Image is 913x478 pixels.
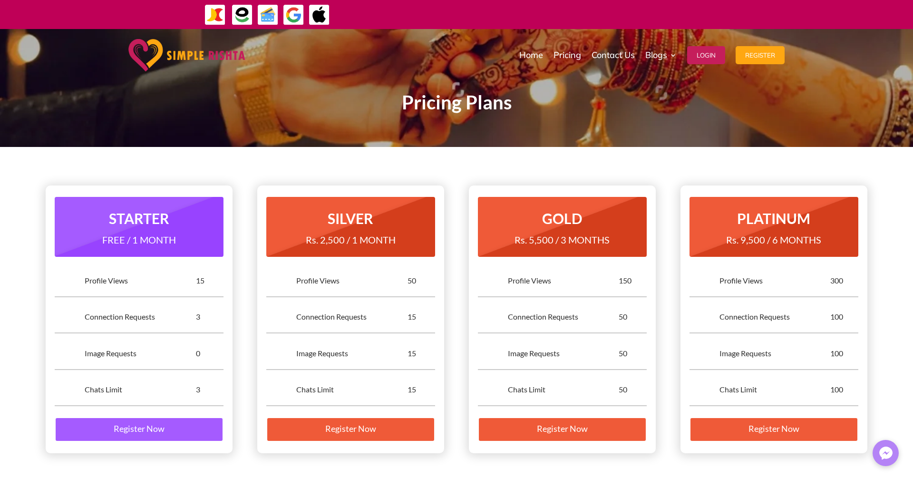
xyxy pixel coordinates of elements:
[296,275,407,286] div: Profile Views
[55,417,223,442] a: Register Now
[876,444,895,463] img: Messenger
[296,312,407,322] div: Connection Requests
[592,31,635,79] a: Contact Us
[257,4,279,26] img: Credit Cards
[690,417,858,442] a: Register Now
[508,384,619,395] div: Chats Limit
[85,348,195,359] div: Image Requests
[85,384,195,395] div: Chats Limit
[737,210,810,227] strong: PLATINUM
[726,234,821,245] span: Rs. 9,500 / 6 MONTHS
[719,384,830,395] div: Chats Limit
[85,312,195,322] div: Connection Requests
[232,4,253,26] img: EasyPaisa-icon
[508,348,619,359] div: Image Requests
[85,275,195,286] div: Profile Views
[719,348,830,359] div: Image Requests
[542,210,582,227] strong: GOLD
[645,31,677,79] a: Blogs
[515,234,610,245] span: Rs. 5,500 / 3 MONTHS
[309,4,330,26] img: ApplePay-icon
[296,384,407,395] div: Chats Limit
[687,31,725,79] a: Login
[719,275,830,286] div: Profile Views
[109,210,169,227] strong: STARTER
[508,275,619,286] div: Profile Views
[554,31,581,79] a: Pricing
[200,97,713,108] p: Pricing Plans
[283,4,304,26] img: GooglePay-icon
[204,4,226,26] img: JazzCash-icon
[508,312,619,322] div: Connection Requests
[736,31,785,79] a: Register
[736,46,785,64] button: Register
[478,417,647,442] a: Register Now
[719,312,830,322] div: Connection Requests
[296,348,407,359] div: Image Requests
[519,31,543,79] a: Home
[266,417,435,442] a: Register Now
[687,46,725,64] button: Login
[328,210,373,227] strong: SILVER
[102,234,176,245] span: FREE / 1 MONTH
[306,234,396,245] span: Rs. 2,500 / 1 MONTH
